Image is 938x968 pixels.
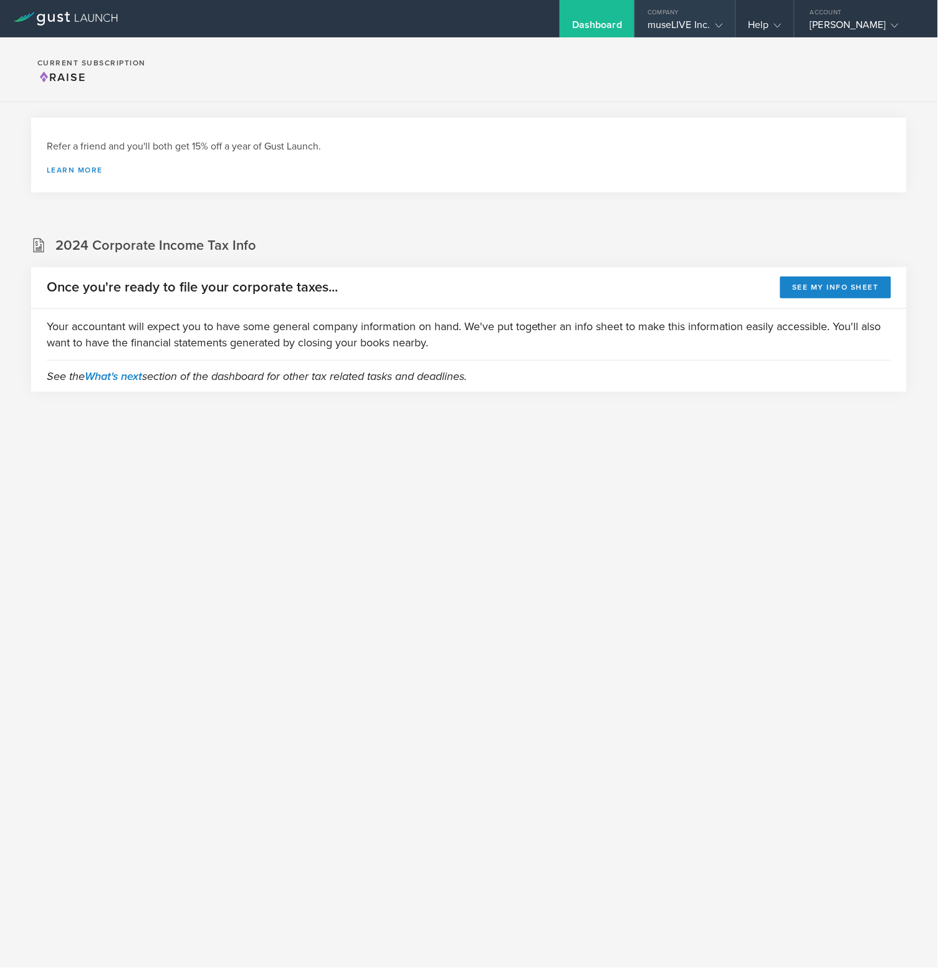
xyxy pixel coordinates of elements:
a: What's next [85,369,142,383]
button: See my info sheet [780,277,892,298]
span: Raise [37,70,86,84]
a: Learn more [47,166,891,174]
div: Dashboard [572,19,622,37]
em: See the section of the dashboard for other tax related tasks and deadlines. [47,369,467,383]
iframe: Chat Widget [876,908,938,968]
h2: Current Subscription [37,59,146,67]
h3: Refer a friend and you'll both get 15% off a year of Gust Launch. [47,140,891,154]
div: Help [749,19,782,37]
h2: 2024 Corporate Income Tax Info [55,237,256,255]
div: [PERSON_NAME] [810,19,916,37]
div: museLIVE Inc. [648,19,722,37]
h2: Once you're ready to file your corporate taxes... [47,278,338,297]
p: Your accountant will expect you to have some general company information on hand. We've put toget... [47,318,891,351]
